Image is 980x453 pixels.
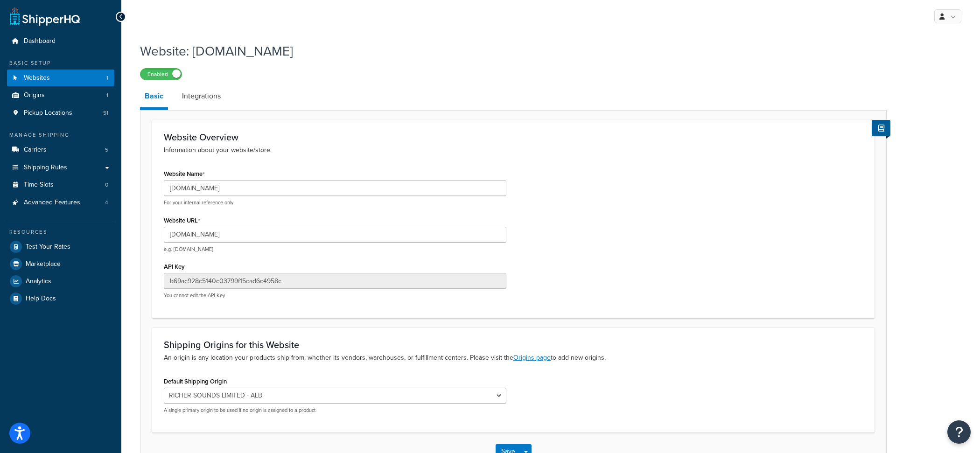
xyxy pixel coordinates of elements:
h3: Shipping Origins for this Website [164,340,863,350]
li: Carriers [7,141,114,159]
li: Time Slots [7,176,114,194]
p: A single primary origin to be used if no origin is assigned to a product [164,407,506,414]
input: XDL713J089NBV22 [164,273,506,289]
span: Carriers [24,146,47,154]
span: Test Your Rates [26,243,70,251]
li: Websites [7,70,114,87]
a: Websites1 [7,70,114,87]
a: Dashboard [7,33,114,50]
a: Origins page [513,353,551,362]
p: An origin is any location your products ship from, whether its vendors, warehouses, or fulfillmen... [164,353,863,363]
p: You cannot edit the API Key [164,292,506,299]
button: Open Resource Center [947,420,971,444]
span: Origins [24,91,45,99]
a: Origins1 [7,87,114,104]
p: e.g. [DOMAIN_NAME] [164,246,506,253]
a: Basic [140,85,168,110]
label: Default Shipping Origin [164,378,227,385]
span: Help Docs [26,295,56,303]
span: 51 [103,109,108,117]
a: Pickup Locations51 [7,105,114,122]
a: Shipping Rules [7,159,114,176]
label: Website Name [164,170,205,178]
span: 1 [106,74,108,82]
div: Manage Shipping [7,131,114,139]
span: Marketplace [26,260,61,268]
a: Help Docs [7,290,114,307]
h1: Website: [DOMAIN_NAME] [140,42,875,60]
div: Basic Setup [7,59,114,67]
button: Show Help Docs [872,120,890,136]
span: 5 [105,146,108,154]
li: Pickup Locations [7,105,114,122]
p: Information about your website/store. [164,145,863,155]
h3: Website Overview [164,132,863,142]
span: 0 [105,181,108,189]
a: Test Your Rates [7,238,114,255]
a: Integrations [177,85,225,107]
p: For your internal reference only [164,199,506,206]
span: 1 [106,91,108,99]
li: Advanced Features [7,194,114,211]
a: Carriers5 [7,141,114,159]
span: Websites [24,74,50,82]
a: Time Slots0 [7,176,114,194]
span: Dashboard [24,37,56,45]
span: Pickup Locations [24,109,72,117]
a: Analytics [7,273,114,290]
span: Time Slots [24,181,54,189]
a: Marketplace [7,256,114,272]
span: Shipping Rules [24,164,67,172]
label: Website URL [164,217,200,224]
span: Advanced Features [24,199,80,207]
div: Resources [7,228,114,236]
a: Advanced Features4 [7,194,114,211]
label: API Key [164,263,185,270]
span: 4 [105,199,108,207]
span: Analytics [26,278,51,286]
label: Enabled [140,69,182,80]
li: Origins [7,87,114,104]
